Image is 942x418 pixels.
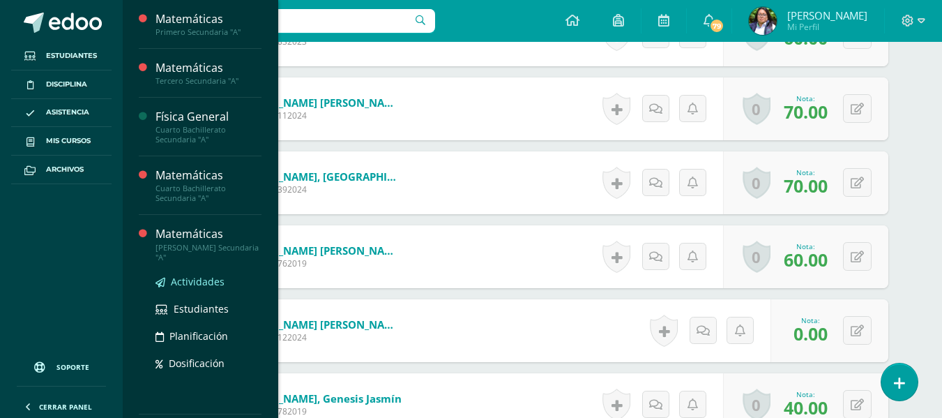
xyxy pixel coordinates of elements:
span: Planificación [169,329,228,343]
div: Nota: [793,315,828,325]
span: Cerrar panel [39,402,92,412]
div: Cuarto Bachillerato Secundaria "A" [155,125,261,144]
span: 0.00 [793,322,828,345]
div: [PERSON_NAME] Secundaria "A" [155,243,261,262]
div: Física General [155,109,261,125]
span: Actividades [171,275,225,288]
a: Mis cursos [11,127,112,156]
a: 0 [743,241,770,273]
span: Mi Perfil [787,21,867,33]
a: [PERSON_NAME] [PERSON_NAME] [234,96,402,110]
span: Estudiante 762019 [234,257,402,269]
a: Soporte [17,348,106,382]
div: Cuarto Bachillerato Secundaria "A" [155,184,261,203]
span: 70.00 [784,174,828,197]
a: Matemáticas[PERSON_NAME] Secundaria "A" [155,226,261,262]
a: Asistencia [11,99,112,128]
div: Matemáticas [155,60,261,76]
span: 60.00 [784,248,828,271]
div: Nota: [784,167,828,177]
span: Mis cursos [46,135,91,147]
span: 70.00 [784,100,828,124]
a: 0 [743,167,770,199]
span: Dosificación [169,357,225,370]
a: Estudiantes [155,301,261,317]
span: Estudiante 392024 [234,184,402,195]
a: 0 [743,93,770,125]
input: Busca un usuario... [132,9,435,33]
div: Nota: [784,389,828,399]
div: Matemáticas [155,226,261,242]
img: 7ab285121826231a63682abc32cdc9f2.png [749,7,777,35]
span: Soporte [56,362,89,372]
a: Dosificación [155,355,261,371]
span: Estudiante 122024 [234,331,402,343]
span: Estudiante 782019 [234,405,402,417]
a: Disciplina [11,70,112,99]
span: Disciplina [46,79,87,90]
div: Nota: [784,94,828,103]
a: [PERSON_NAME], [GEOGRAPHIC_DATA][PERSON_NAME] [234,170,402,184]
a: Física GeneralCuarto Bachillerato Secundaria "A" [155,109,261,144]
span: Archivos [46,164,84,175]
span: Estudiantes [46,50,97,61]
span: [PERSON_NAME] [787,8,867,22]
a: [PERSON_NAME], Genesis Jasmín [234,391,402,405]
div: Nota: [784,241,828,251]
a: [PERSON_NAME] [PERSON_NAME] [234,318,402,331]
a: MatemáticasCuarto Bachillerato Secundaria "A" [155,167,261,203]
a: Archivos [11,156,112,184]
a: [PERSON_NAME] [PERSON_NAME] [234,244,402,257]
a: MatemáticasTercero Secundaria "A" [155,60,261,86]
div: Tercero Secundaria "A" [155,76,261,86]
a: Actividades [155,274,261,290]
div: Matemáticas [155,167,261,184]
div: Matemáticas [155,11,261,27]
span: Estudiante 112024 [234,110,402,121]
span: Estudiantes [174,302,229,315]
span: Asistencia [46,107,89,118]
a: MatemáticasPrimero Secundaria "A" [155,11,261,37]
a: Planificación [155,328,261,344]
span: 79 [709,18,724,33]
a: Estudiantes [11,42,112,70]
div: Primero Secundaria "A" [155,27,261,37]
